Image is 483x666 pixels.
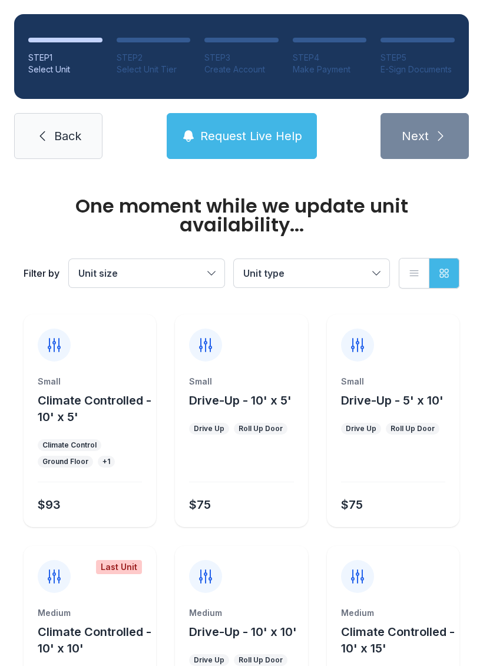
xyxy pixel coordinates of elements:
div: Roll Up Door [239,424,283,433]
div: Create Account [204,64,279,75]
div: Select Unit [28,64,102,75]
button: Drive-Up - 10' x 5' [189,392,292,409]
div: Roll Up Door [391,424,435,433]
div: Climate Control [42,440,97,450]
button: Unit size [69,259,224,287]
div: Select Unit Tier [117,64,191,75]
button: Climate Controlled - 10' x 5' [38,392,151,425]
div: E-Sign Documents [381,64,455,75]
span: Climate Controlled - 10' x 10' [38,625,151,655]
span: Back [54,128,81,144]
div: Roll Up Door [239,655,283,665]
div: Last Unit [96,560,142,574]
span: Climate Controlled - 10' x 5' [38,393,151,424]
span: Next [402,128,429,144]
span: Drive-Up - 10' x 10' [189,625,297,639]
span: Unit type [243,267,284,279]
div: Drive Up [194,424,224,433]
div: Medium [341,607,445,619]
div: Small [341,376,445,387]
div: Medium [38,607,142,619]
div: One moment while we update unit availability... [24,197,459,234]
div: Small [189,376,293,387]
div: Drive Up [194,655,224,665]
div: Drive Up [346,424,376,433]
div: Make Payment [293,64,367,75]
div: STEP 2 [117,52,191,64]
button: Drive-Up - 10' x 10' [189,624,297,640]
div: $93 [38,496,61,513]
div: $75 [341,496,363,513]
div: STEP 4 [293,52,367,64]
div: STEP 1 [28,52,102,64]
div: STEP 5 [381,52,455,64]
div: Ground Floor [42,457,88,466]
button: Unit type [234,259,389,287]
span: Request Live Help [200,128,302,144]
button: Climate Controlled - 10' x 10' [38,624,151,657]
div: + 1 [102,457,110,466]
div: Filter by [24,266,59,280]
div: STEP 3 [204,52,279,64]
span: Unit size [78,267,118,279]
span: Drive-Up - 10' x 5' [189,393,292,407]
button: Drive-Up - 5' x 10' [341,392,444,409]
div: Medium [189,607,293,619]
div: $75 [189,496,211,513]
div: Small [38,376,142,387]
span: Climate Controlled - 10' x 15' [341,625,455,655]
span: Drive-Up - 5' x 10' [341,393,444,407]
button: Climate Controlled - 10' x 15' [341,624,455,657]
